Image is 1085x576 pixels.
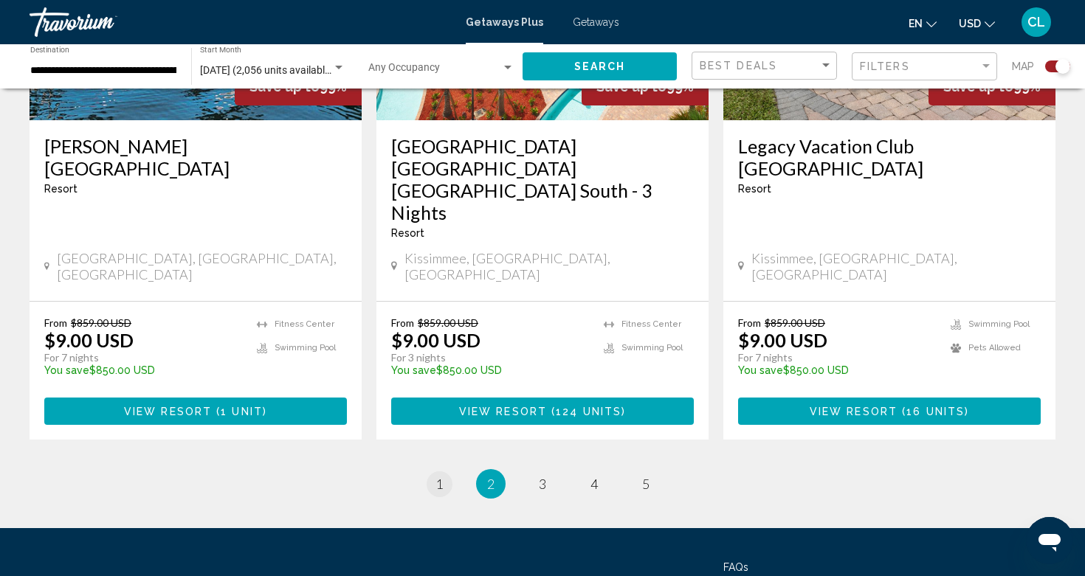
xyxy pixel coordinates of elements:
button: Change currency [959,13,995,34]
span: Resort [44,183,77,195]
p: $850.00 USD [391,364,589,376]
span: 1 [435,476,443,492]
p: $9.00 USD [44,329,134,351]
span: Map [1012,56,1034,77]
span: You save [738,364,783,376]
span: Swimming Pool [968,319,1030,329]
span: Fitness Center [621,319,681,329]
span: [DATE] (2,056 units available) [200,64,334,76]
span: From [738,316,761,329]
a: Getaways Plus [466,16,543,28]
span: View Resort [459,406,547,417]
p: $850.00 USD [738,364,936,376]
button: Change language [909,13,937,34]
span: ( ) [212,406,267,417]
ul: Pagination [30,469,1055,499]
span: [GEOGRAPHIC_DATA], [GEOGRAPHIC_DATA], [GEOGRAPHIC_DATA] [57,250,347,282]
span: Kissimmee, [GEOGRAPHIC_DATA], [GEOGRAPHIC_DATA] [404,250,694,282]
span: $859.00 USD [418,316,478,329]
span: Resort [391,227,424,239]
span: From [44,316,67,329]
button: User Menu [1017,7,1055,38]
p: For 7 nights [44,351,242,364]
button: View Resort(124 units) [391,398,694,425]
span: 4 [590,476,598,492]
span: USD [959,18,981,30]
span: From [391,316,414,329]
span: 3 [539,476,546,492]
button: View Resort(1 unit) [44,398,347,425]
span: 2 [487,476,495,492]
span: ( ) [898,406,969,417]
span: 5 [642,476,650,492]
p: For 3 nights [391,351,589,364]
span: View Resort [810,406,898,417]
span: en [909,18,923,30]
span: Fitness Center [275,319,334,329]
a: Legacy Vacation Club [GEOGRAPHIC_DATA] [738,135,1041,179]
span: 16 units [906,406,965,417]
span: View Resort [124,406,212,417]
span: Filters [860,60,910,72]
iframe: Button to launch messaging window [1026,517,1073,564]
a: [PERSON_NAME] [GEOGRAPHIC_DATA] [44,135,347,179]
mat-select: Sort by [700,60,833,72]
span: Best Deals [700,60,777,72]
a: Getaways [573,16,619,28]
span: ( ) [547,406,626,417]
span: Swimming Pool [275,343,336,353]
button: Filter [852,52,997,82]
p: $9.00 USD [391,329,480,351]
p: $850.00 USD [44,364,242,376]
button: Search [523,52,677,80]
a: FAQs [723,561,748,573]
span: Search [574,61,626,73]
p: For 7 nights [738,351,936,364]
span: Resort [738,183,771,195]
span: Kissimmee, [GEOGRAPHIC_DATA], [GEOGRAPHIC_DATA] [751,250,1041,282]
span: Pets Allowed [968,343,1021,353]
span: CL [1027,15,1045,30]
span: $859.00 USD [765,316,825,329]
a: Travorium [30,7,451,37]
span: Swimming Pool [621,343,683,353]
span: You save [44,364,89,376]
span: $859.00 USD [71,316,131,329]
button: View Resort(16 units) [738,398,1041,425]
span: 124 units [556,406,621,417]
p: $9.00 USD [738,329,827,351]
span: You save [391,364,436,376]
a: [GEOGRAPHIC_DATA] [GEOGRAPHIC_DATA] [GEOGRAPHIC_DATA] South - 3 Nights [391,135,694,223]
span: 1 unit [221,406,263,417]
